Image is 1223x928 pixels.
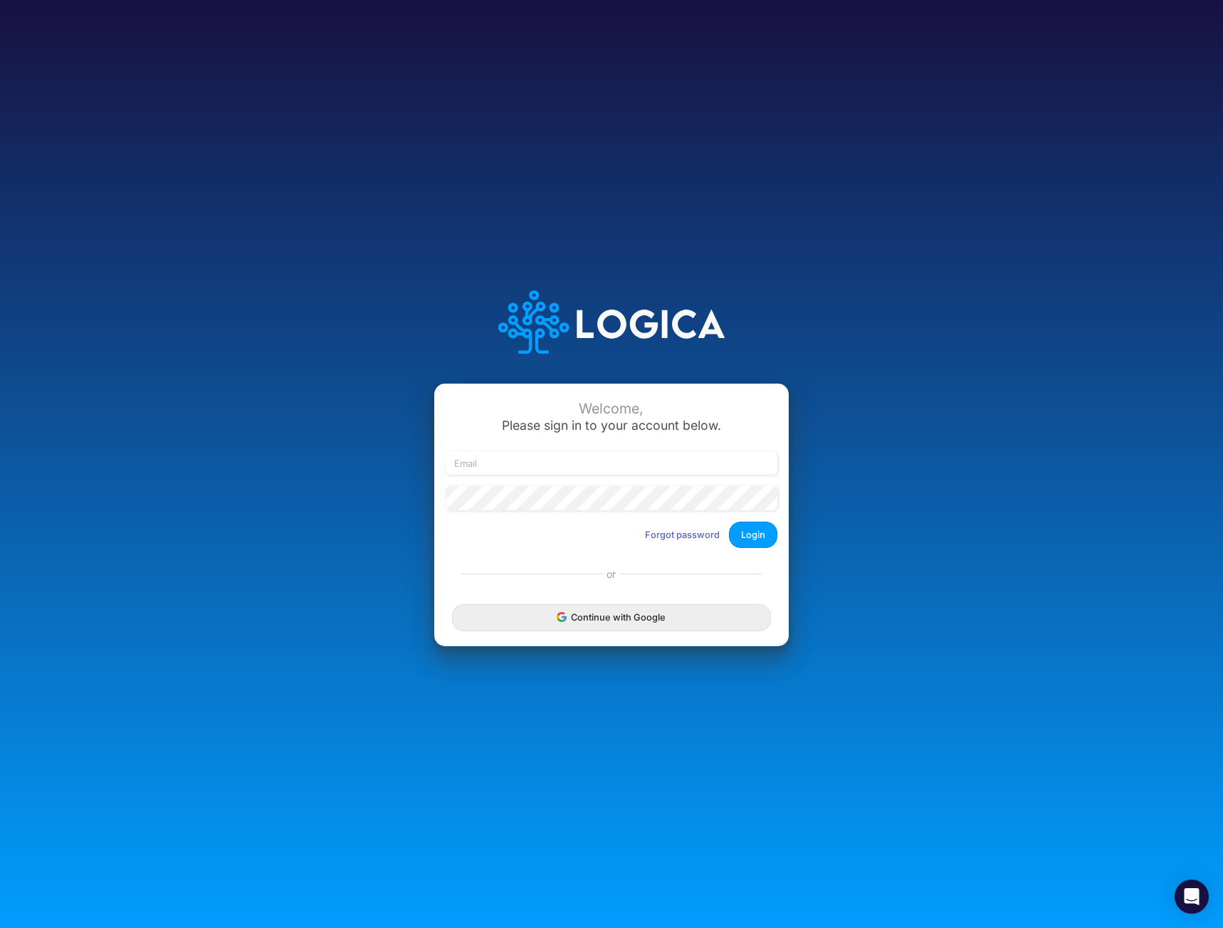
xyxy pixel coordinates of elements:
[502,418,721,433] span: Please sign in to your account below.
[1175,880,1209,914] div: Open Intercom Messenger
[446,451,777,475] input: Email
[446,401,777,417] div: Welcome,
[729,522,777,548] button: Login
[636,523,729,547] button: Forgot password
[452,604,771,631] button: Continue with Google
